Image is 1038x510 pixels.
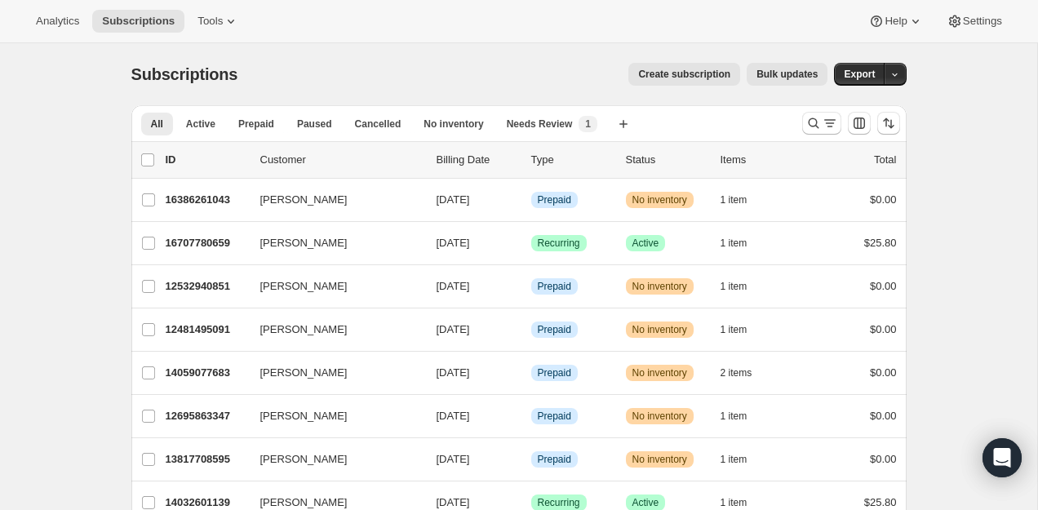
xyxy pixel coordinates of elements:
[721,496,747,509] span: 1 item
[721,280,747,293] span: 1 item
[186,118,215,131] span: Active
[585,118,591,131] span: 1
[251,273,414,299] button: [PERSON_NAME]
[638,68,730,81] span: Create subscription
[858,10,933,33] button: Help
[437,453,470,465] span: [DATE]
[885,15,907,28] span: Help
[756,68,818,81] span: Bulk updates
[632,237,659,250] span: Active
[507,118,573,131] span: Needs Review
[721,188,765,211] button: 1 item
[870,193,897,206] span: $0.00
[632,193,687,206] span: No inventory
[437,280,470,292] span: [DATE]
[166,361,897,384] div: 14059077683[PERSON_NAME][DATE]InfoPrepaidWarningNo inventory2 items$0.00
[166,448,897,471] div: 13817708595[PERSON_NAME][DATE]InfoPrepaidWarningNo inventory1 item$0.00
[251,187,414,213] button: [PERSON_NAME]
[721,232,765,255] button: 1 item
[166,451,247,468] p: 13817708595
[721,405,765,428] button: 1 item
[721,453,747,466] span: 1 item
[260,365,348,381] span: [PERSON_NAME]
[870,410,897,422] span: $0.00
[166,192,247,208] p: 16386261043
[251,317,414,343] button: [PERSON_NAME]
[864,496,897,508] span: $25.80
[628,63,740,86] button: Create subscription
[721,361,770,384] button: 2 items
[166,405,897,428] div: 12695863347[PERSON_NAME][DATE]InfoPrepaidWarningNo inventory1 item$0.00
[721,323,747,336] span: 1 item
[238,118,274,131] span: Prepaid
[437,323,470,335] span: [DATE]
[260,408,348,424] span: [PERSON_NAME]
[844,68,875,81] span: Export
[626,152,708,168] p: Status
[538,193,571,206] span: Prepaid
[632,323,687,336] span: No inventory
[355,118,401,131] span: Cancelled
[151,118,163,131] span: All
[197,15,223,28] span: Tools
[721,152,802,168] div: Items
[983,438,1022,477] div: Open Intercom Messenger
[131,65,238,83] span: Subscriptions
[538,453,571,466] span: Prepaid
[531,152,613,168] div: Type
[260,451,348,468] span: [PERSON_NAME]
[538,496,580,509] span: Recurring
[260,152,424,168] p: Customer
[166,322,247,338] p: 12481495091
[166,152,897,168] div: IDCustomerBilling DateTypeStatusItemsTotal
[260,192,348,208] span: [PERSON_NAME]
[166,232,897,255] div: 16707780659[PERSON_NAME][DATE]SuccessRecurringSuccessActive1 item$25.80
[610,113,637,135] button: Create new view
[437,237,470,249] span: [DATE]
[251,446,414,472] button: [PERSON_NAME]
[251,360,414,386] button: [PERSON_NAME]
[870,323,897,335] span: $0.00
[437,152,518,168] p: Billing Date
[260,235,348,251] span: [PERSON_NAME]
[632,280,687,293] span: No inventory
[166,408,247,424] p: 12695863347
[721,237,747,250] span: 1 item
[834,63,885,86] button: Export
[251,403,414,429] button: [PERSON_NAME]
[538,410,571,423] span: Prepaid
[877,112,900,135] button: Sort the results
[260,322,348,338] span: [PERSON_NAME]
[166,365,247,381] p: 14059077683
[632,496,659,509] span: Active
[260,278,348,295] span: [PERSON_NAME]
[166,318,897,341] div: 12481495091[PERSON_NAME][DATE]InfoPrepaidWarningNo inventory1 item$0.00
[721,448,765,471] button: 1 item
[632,366,687,379] span: No inventory
[538,366,571,379] span: Prepaid
[166,188,897,211] div: 16386261043[PERSON_NAME][DATE]InfoPrepaidWarningNo inventory1 item$0.00
[848,112,871,135] button: Customize table column order and visibility
[538,237,580,250] span: Recurring
[721,275,765,298] button: 1 item
[251,230,414,256] button: [PERSON_NAME]
[721,318,765,341] button: 1 item
[632,410,687,423] span: No inventory
[963,15,1002,28] span: Settings
[747,63,827,86] button: Bulk updates
[721,193,747,206] span: 1 item
[166,152,247,168] p: ID
[188,10,249,33] button: Tools
[721,366,752,379] span: 2 items
[870,280,897,292] span: $0.00
[297,118,332,131] span: Paused
[437,496,470,508] span: [DATE]
[166,275,897,298] div: 12532940851[PERSON_NAME][DATE]InfoPrepaidWarningNo inventory1 item$0.00
[92,10,184,33] button: Subscriptions
[870,453,897,465] span: $0.00
[437,193,470,206] span: [DATE]
[538,280,571,293] span: Prepaid
[874,152,896,168] p: Total
[632,453,687,466] span: No inventory
[937,10,1012,33] button: Settings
